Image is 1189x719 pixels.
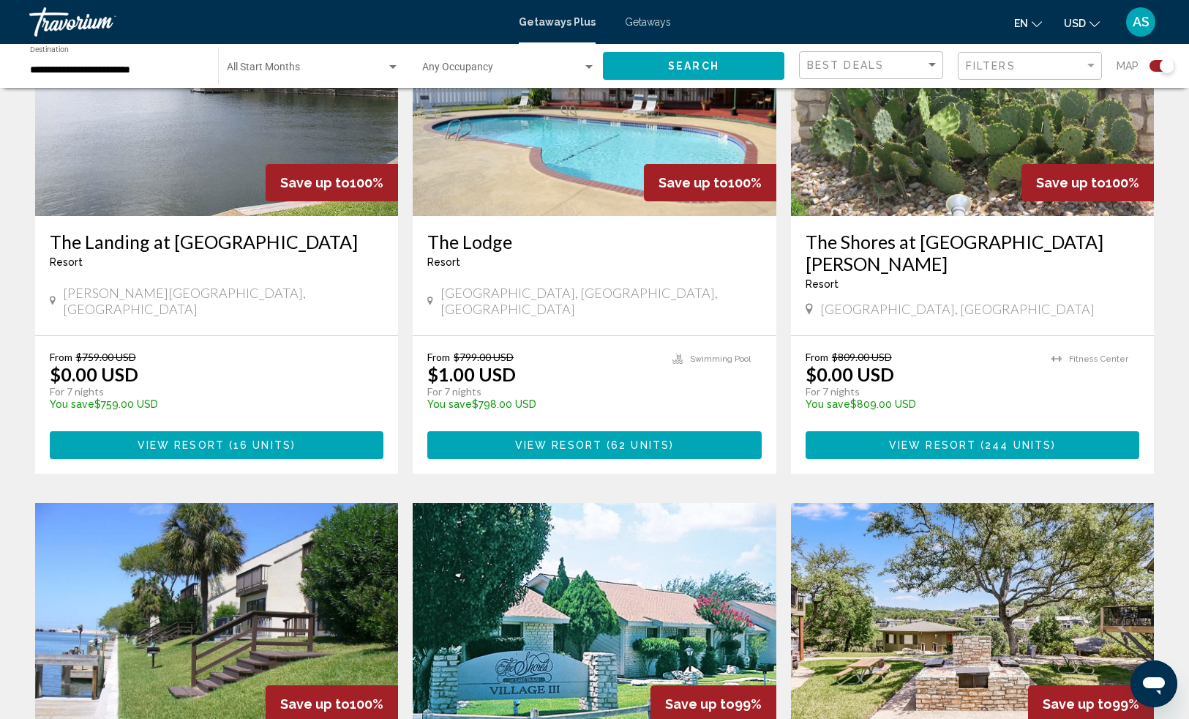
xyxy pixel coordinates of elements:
button: Change currency [1064,12,1100,34]
span: From [427,351,450,363]
span: From [806,351,828,363]
span: Resort [50,256,83,268]
span: Resort [427,256,460,268]
span: Save up to [665,696,735,712]
button: User Menu [1122,7,1160,37]
span: Save up to [1043,696,1112,712]
span: $799.00 USD [454,351,514,363]
span: ( ) [976,440,1056,452]
mat-select: Sort by [807,59,939,72]
p: For 7 nights [50,385,370,398]
p: $798.00 USD [427,398,658,410]
iframe: Button to launch messaging window [1130,660,1177,707]
span: View Resort [889,440,976,452]
span: Swimming Pool [690,354,751,364]
p: For 7 nights [806,385,1038,398]
span: Filters [966,60,1016,72]
a: The Landing at [GEOGRAPHIC_DATA] [50,231,384,253]
span: Fitness Center [1069,354,1128,364]
a: Getaways Plus [519,16,596,28]
div: 100% [266,164,398,201]
span: You save [427,398,472,410]
p: $1.00 USD [427,363,516,385]
span: Save up to [659,175,728,190]
p: $759.00 USD [50,398,370,410]
span: 62 units [611,440,669,452]
span: View Resort [515,440,602,452]
span: USD [1064,18,1086,29]
span: Resort [806,278,839,290]
button: View Resort(16 units) [50,431,384,458]
a: The Lodge [427,231,762,253]
span: 16 units [233,440,291,452]
span: AS [1133,15,1149,29]
span: Save up to [280,696,350,712]
span: Search [668,61,719,72]
span: [GEOGRAPHIC_DATA], [GEOGRAPHIC_DATA] [820,301,1095,317]
span: You save [806,398,850,410]
a: The Shores at [GEOGRAPHIC_DATA][PERSON_NAME] [806,231,1140,275]
p: $0.00 USD [806,363,894,385]
button: Search [603,52,784,79]
div: 100% [644,164,776,201]
span: Save up to [280,175,350,190]
span: [PERSON_NAME][GEOGRAPHIC_DATA], [GEOGRAPHIC_DATA] [63,285,383,317]
p: $0.00 USD [50,363,138,385]
p: For 7 nights [427,385,658,398]
span: [GEOGRAPHIC_DATA], [GEOGRAPHIC_DATA], [GEOGRAPHIC_DATA] [440,285,762,317]
button: Filter [958,51,1102,81]
span: 244 units [985,440,1051,452]
button: View Resort(62 units) [427,431,762,458]
span: $809.00 USD [832,351,892,363]
button: View Resort(244 units) [806,431,1140,458]
a: Getaways [625,16,671,28]
span: $759.00 USD [76,351,136,363]
span: Save up to [1036,175,1106,190]
span: Map [1117,56,1139,76]
button: Change language [1014,12,1042,34]
span: ( ) [225,440,296,452]
span: Best Deals [807,59,884,71]
a: Travorium [29,7,504,37]
p: $809.00 USD [806,398,1038,410]
span: View Resort [138,440,225,452]
span: en [1014,18,1028,29]
span: From [50,351,72,363]
span: You save [50,398,94,410]
span: ( ) [602,440,674,452]
div: 100% [1021,164,1154,201]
